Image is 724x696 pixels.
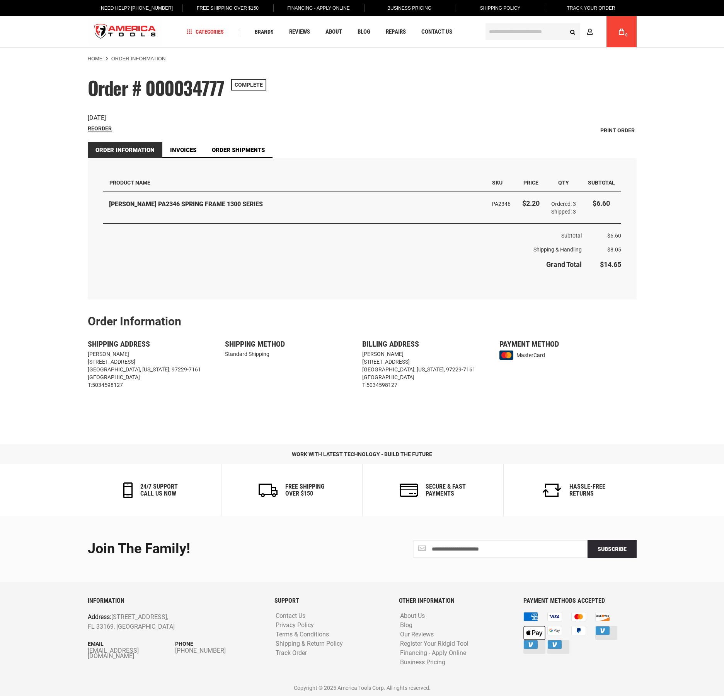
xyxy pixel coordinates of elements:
a: 5034598127 [92,382,123,388]
a: Brands [251,27,277,37]
span: $14.65 [600,260,621,268]
a: Financing - Apply Online [398,650,468,657]
a: 5034598127 [366,382,397,388]
span: Repairs [386,29,406,35]
a: Home [88,55,103,62]
a: Categories [183,27,227,37]
span: Billing Address [362,339,419,349]
strong: Order Information [111,56,166,62]
a: Track Order [274,650,309,657]
h6: secure & fast payments [426,483,466,497]
p: Email [88,640,175,648]
span: Address: [88,613,111,621]
h6: INFORMATION [88,597,263,604]
span: Complete [231,79,266,91]
span: Shipping Method [225,339,285,349]
span: 3 [573,209,576,215]
a: store logo [88,17,163,46]
a: Business Pricing [398,659,447,666]
a: Our Reviews [398,631,436,638]
strong: [PERSON_NAME] PA2346 SPRING FRAME 1300 SERIES [109,200,480,209]
span: Order # 000034777 [88,74,225,101]
a: Register Your Ridgid Tool [398,640,470,648]
span: $6.60 [607,233,621,239]
td: PA2346 [486,192,516,224]
h6: Free Shipping Over $150 [285,483,324,497]
strong: Grand Total [546,260,582,268]
img: mastercard.png [499,351,514,360]
span: 3 [573,201,576,207]
th: Price [516,174,545,192]
div: Standard Shipping [225,350,362,358]
a: About Us [398,612,427,620]
strong: Order Information [88,315,181,328]
p: [STREET_ADDRESS], FL 33169, [GEOGRAPHIC_DATA] [88,612,228,632]
a: [EMAIL_ADDRESS][DOMAIN_NAME] [88,648,175,659]
a: Privacy Policy [274,622,316,629]
a: Order Shipments [204,142,273,158]
a: Contact Us [418,27,456,37]
strong: Order Information [88,142,162,158]
a: [PHONE_NUMBER] [175,648,263,653]
h6: SUPPORT [274,597,387,604]
span: Payment Method [499,339,559,349]
a: Print Order [598,125,637,136]
span: Contact Us [421,29,452,35]
a: Invoices [162,142,204,158]
button: Subscribe [588,540,637,558]
span: $8.05 [607,246,621,253]
span: Reviews [289,29,310,35]
span: $2.20 [522,199,540,207]
address: [PERSON_NAME] [STREET_ADDRESS] [GEOGRAPHIC_DATA], [US_STATE], 97229-7161 [GEOGRAPHIC_DATA] T: [362,350,499,389]
th: Product Name [103,174,486,192]
h6: PAYMENT METHODS ACCEPTED [523,597,636,604]
a: Shipping & Return Policy [274,640,345,648]
span: Shipping Address [88,339,150,349]
h6: Hassle-Free Returns [569,483,605,497]
span: MasterCard [516,347,545,363]
p: Copyright © 2025 America Tools Corp. All rights reserved. [88,684,637,692]
a: 0 [614,16,629,47]
a: About [322,27,346,37]
button: Search [566,24,580,39]
a: Blog [398,622,414,629]
address: [PERSON_NAME] [STREET_ADDRESS] [GEOGRAPHIC_DATA], [US_STATE], 97229-7161 [GEOGRAPHIC_DATA] T: [88,350,225,389]
th: SKU [486,174,516,192]
span: Shipping Policy [480,5,521,11]
span: Brands [255,29,274,34]
span: $6.60 [593,199,610,207]
a: Blog [354,27,374,37]
h6: OTHER INFORMATION [399,597,512,604]
span: Subscribe [598,546,627,552]
a: Repairs [382,27,409,37]
a: Contact Us [274,612,307,620]
span: Ordered [551,201,573,207]
th: Subtotal [103,224,582,243]
p: Phone [175,640,263,648]
span: Print Order [600,127,635,133]
span: Categories [187,29,224,34]
h6: 24/7 support call us now [140,483,178,497]
th: Subtotal [582,174,621,192]
span: [DATE] [88,114,106,121]
th: Qty [545,174,582,192]
th: Shipping & Handling [103,243,582,257]
span: Shipped [551,209,573,215]
a: Reorder [88,125,112,132]
div: Join the Family! [88,541,356,557]
a: Terms & Conditions [274,631,331,638]
span: Blog [358,29,370,35]
span: 0 [625,33,628,37]
span: About [325,29,342,35]
a: Reviews [286,27,313,37]
img: America Tools [88,17,163,46]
